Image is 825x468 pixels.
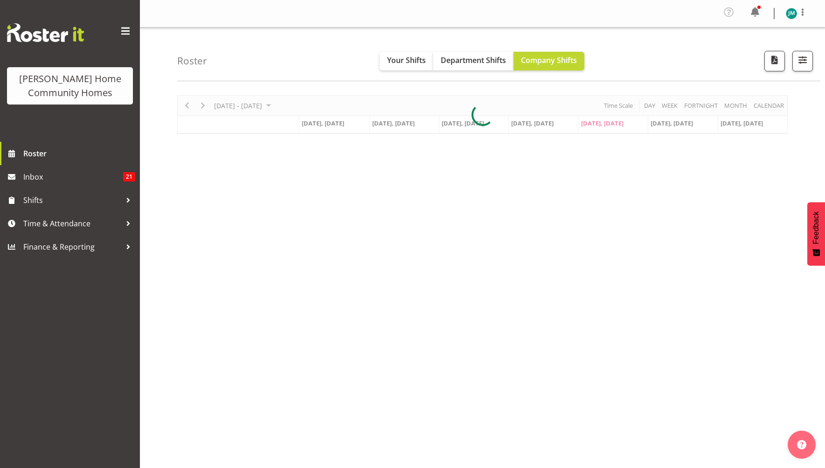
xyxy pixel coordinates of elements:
button: Company Shifts [513,52,584,70]
button: Feedback - Show survey [807,202,825,265]
h4: Roster [177,56,207,66]
span: Finance & Reporting [23,240,121,254]
button: Your Shifts [380,52,433,70]
span: Time & Attendance [23,217,121,231]
span: Roster [23,147,135,161]
span: Inbox [23,170,123,184]
span: Shifts [23,193,121,207]
span: 21 [123,172,135,182]
button: Download a PDF of the roster according to the set date range. [764,51,785,71]
span: Feedback [812,211,820,244]
span: Department Shifts [441,55,506,65]
button: Filter Shifts [792,51,813,71]
img: Rosterit website logo [7,23,84,42]
img: help-xxl-2.png [797,440,806,449]
img: johanna-molina8557.jpg [786,8,797,19]
button: Department Shifts [433,52,513,70]
div: [PERSON_NAME] Home Community Homes [16,72,124,100]
span: Company Shifts [521,55,577,65]
span: Your Shifts [387,55,426,65]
